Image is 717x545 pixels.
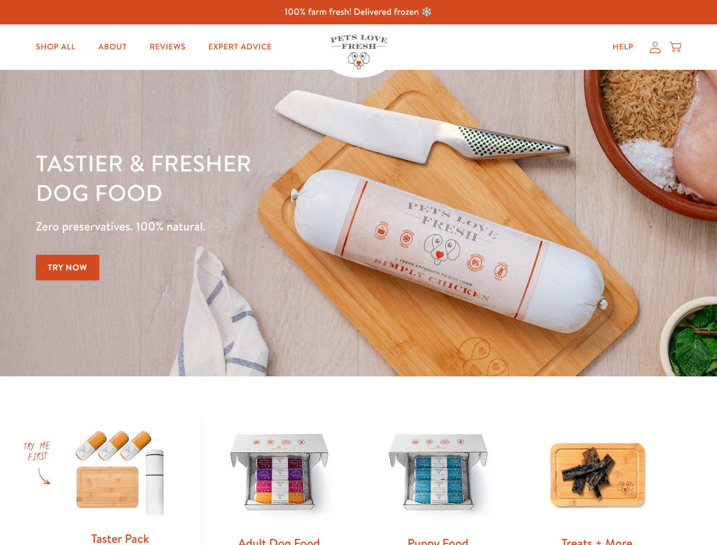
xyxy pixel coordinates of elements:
a: Help [603,36,643,58]
a: Shop All [27,36,85,58]
a: Reviews [140,36,194,58]
a: Expert Advice [199,36,281,58]
img: Pets Love Fresh [330,35,387,69]
p: Zero preservatives. 100% natural. [36,216,466,237]
a: Try Now [36,255,99,280]
a: About [89,36,136,58]
h1: Tastier & fresher dog food [36,148,466,207]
